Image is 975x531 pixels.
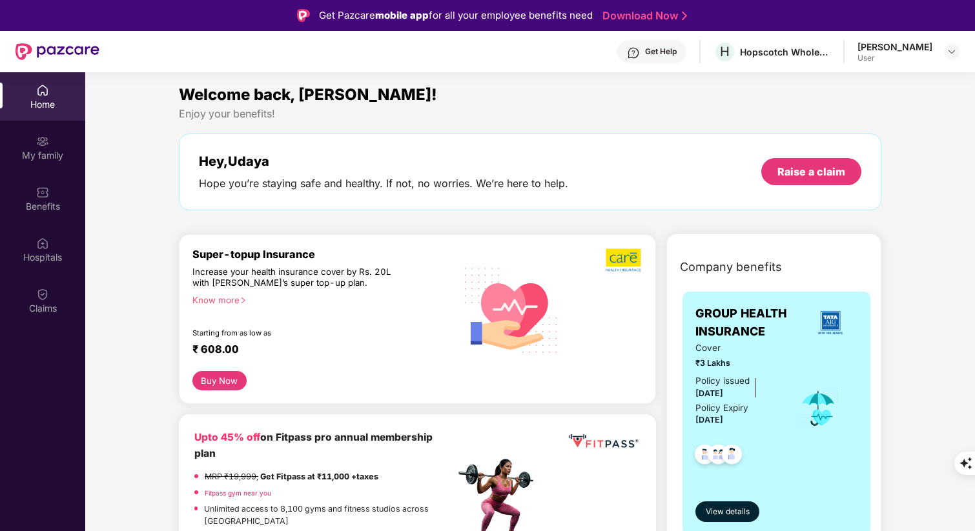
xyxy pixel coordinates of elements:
img: svg+xml;base64,PHN2ZyBpZD0iQmVuZWZpdHMiIHhtbG5zPSJodHRwOi8vd3d3LnczLm9yZy8yMDAwL3N2ZyIgd2lkdGg9Ij... [36,186,49,199]
span: [DATE] [695,415,723,425]
button: View details [695,501,759,522]
p: Unlimited access to 8,100 gyms and fitness studios across [GEOGRAPHIC_DATA] [204,503,455,528]
div: User [857,53,932,63]
div: Get Pazcare for all your employee benefits need [319,8,593,23]
div: Get Help [645,46,677,57]
a: Fitpass gym near you [205,489,271,497]
div: Hope you’re staying safe and healthy. If not, no worries. We’re here to help. [199,177,568,190]
img: svg+xml;base64,PHN2ZyBpZD0iSG9zcGl0YWxzIiB4bWxucz0iaHR0cDovL3d3dy53My5vcmcvMjAwMC9zdmciIHdpZHRoPS... [36,237,49,250]
span: right [240,297,247,304]
img: svg+xml;base64,PHN2ZyB4bWxucz0iaHR0cDovL3d3dy53My5vcmcvMjAwMC9zdmciIHdpZHRoPSI0OC45NDMiIGhlaWdodD... [689,441,721,472]
div: [PERSON_NAME] [857,41,932,53]
span: GROUP HEALTH INSURANCE [695,305,804,341]
img: svg+xml;base64,PHN2ZyBpZD0iSG9tZSIgeG1sbnM9Imh0dHA6Ly93d3cudzMub3JnLzIwMDAvc3ZnIiB3aWR0aD0iMjAiIG... [36,84,49,97]
img: svg+xml;base64,PHN2ZyB3aWR0aD0iMjAiIGhlaWdodD0iMjAiIHZpZXdCb3g9IjAgMCAyMCAyMCIgZmlsbD0ibm9uZSIgeG... [36,135,49,148]
img: New Pazcare Logo [15,43,99,60]
img: svg+xml;base64,PHN2ZyBpZD0iRHJvcGRvd24tMzJ4MzIiIHhtbG5zPSJodHRwOi8vd3d3LnczLm9yZy8yMDAwL3N2ZyIgd2... [947,46,957,57]
strong: Get Fitpass at ₹11,000 +taxes [260,472,378,481]
div: Super-topup Insurance [192,248,455,261]
img: icon [797,387,839,430]
span: View details [706,506,750,518]
div: Starting from as low as [192,328,400,337]
b: Upto 45% off [194,431,260,443]
span: H [720,44,730,59]
span: [DATE] [695,388,723,398]
img: Logo [297,9,310,22]
div: Hopscotch Wholesale Trading Private Limited [740,46,830,58]
span: Cover [695,341,780,355]
img: svg+xml;base64,PHN2ZyBpZD0iQ2xhaW0iIHhtbG5zPSJodHRwOi8vd3d3LnczLm9yZy8yMDAwL3N2ZyIgd2lkdGg9IjIwIi... [36,288,49,301]
span: Welcome back, [PERSON_NAME]! [179,85,437,104]
img: svg+xml;base64,PHN2ZyB4bWxucz0iaHR0cDovL3d3dy53My5vcmcvMjAwMC9zdmciIHhtbG5zOnhsaW5rPSJodHRwOi8vd3... [455,252,568,366]
div: Policy issued [695,374,750,388]
div: Hey, Udaya [199,154,568,169]
span: ₹3 Lakhs [695,357,780,370]
button: Buy Now [192,371,247,390]
img: Stroke [682,9,687,23]
strong: mobile app [375,9,429,21]
b: on Fitpass pro annual membership plan [194,431,433,459]
div: Increase your health insurance cover by Rs. 20L with [PERSON_NAME]’s super top-up plan. [192,266,399,289]
a: Download Now [602,9,683,23]
del: MRP ₹19,999, [205,472,258,481]
div: Policy Expiry [695,401,748,415]
img: b5dec4f62d2307b9de63beb79f102df3.png [606,248,642,272]
img: fppp.png [566,430,641,453]
span: Company benefits [680,258,782,276]
div: Raise a claim [777,165,845,179]
img: svg+xml;base64,PHN2ZyB4bWxucz0iaHR0cDovL3d3dy53My5vcmcvMjAwMC9zdmciIHdpZHRoPSI0OC45MTUiIGhlaWdodD... [703,441,734,472]
div: Know more [192,295,447,304]
img: svg+xml;base64,PHN2ZyB4bWxucz0iaHR0cDovL3d3dy53My5vcmcvMjAwMC9zdmciIHdpZHRoPSI0OC45NDMiIGhlaWdodD... [716,441,748,472]
div: ₹ 608.00 [192,343,442,358]
img: svg+xml;base64,PHN2ZyBpZD0iSGVscC0zMngzMiIgeG1sbnM9Imh0dHA6Ly93d3cudzMub3JnLzIwMDAvc3ZnIiB3aWR0aD... [627,46,640,59]
div: Enjoy your benefits! [179,107,881,121]
img: insurerLogo [813,305,848,340]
